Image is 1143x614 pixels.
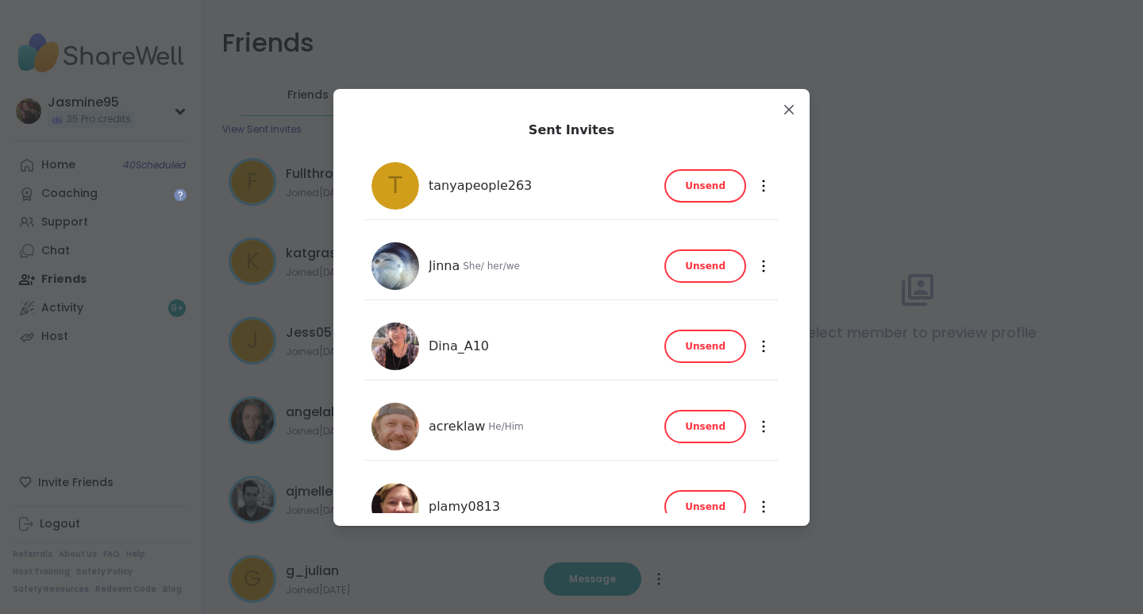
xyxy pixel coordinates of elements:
span: Jinna [429,257,460,276]
img: plamy0813 [371,483,419,531]
span: Unsend [685,500,725,514]
span: acreklaw [429,417,485,436]
img: Dina_A10 [371,322,419,370]
span: plamy0813 [429,497,500,516]
img: Jinna [371,242,419,290]
span: He/Him [488,420,524,433]
button: Unsend [664,169,746,203]
span: t [388,169,402,203]
span: Unsend [685,419,725,434]
iframe: Spotlight [174,188,187,201]
span: Dina_A10 [429,337,489,356]
span: Unsend [685,339,725,353]
span: tanyapeople263 [429,176,532,195]
button: Unsend [664,249,746,283]
span: Unsend [685,179,725,193]
button: Unsend [664,330,746,363]
div: Sent Invites [529,121,614,140]
button: Unsend [664,410,746,443]
img: acreklaw [371,403,419,450]
span: Unsend [685,259,725,273]
button: Unsend [664,490,746,523]
span: She/ her/we [463,260,520,272]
